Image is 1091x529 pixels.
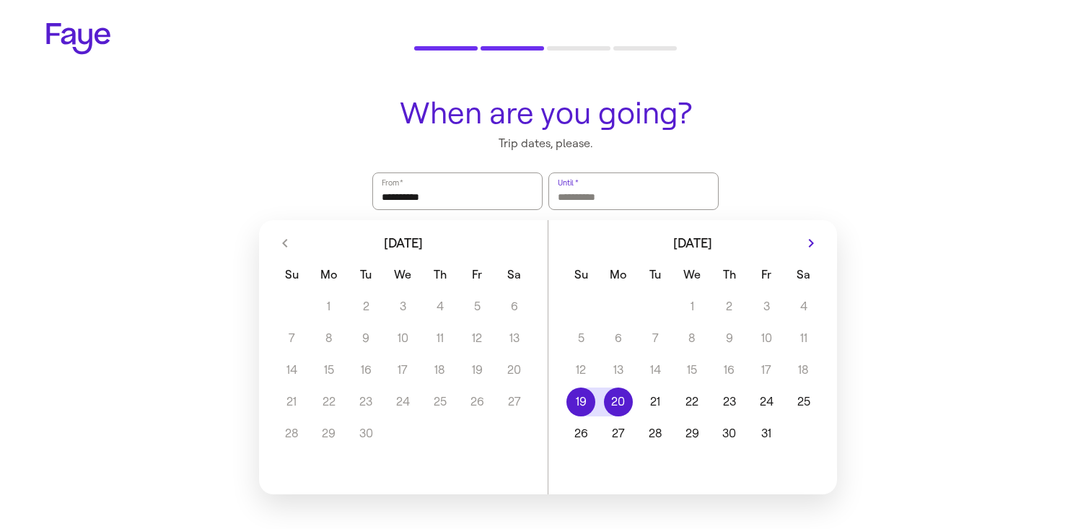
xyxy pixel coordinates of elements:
button: 28 [636,419,673,448]
span: Monday [312,261,346,289]
button: Next month [799,232,823,255]
button: 29 [674,419,711,448]
span: Sunday [564,261,598,289]
button: 25 [785,388,822,416]
span: Wednesday [386,261,420,289]
span: Sunday [275,261,309,289]
button: 31 [748,419,785,448]
button: 21 [636,388,673,416]
span: Saturday [787,261,820,289]
span: Saturday [497,261,531,289]
label: From [380,175,404,190]
button: 22 [674,388,711,416]
span: Wednesday [675,261,709,289]
span: Thursday [712,261,746,289]
button: 19 [563,388,600,416]
button: 30 [711,419,748,448]
button: 24 [748,388,785,416]
span: Tuesday [349,261,382,289]
span: Friday [750,261,784,289]
span: [DATE] [384,237,423,250]
p: Trip dates, please. [364,136,727,152]
button: 23 [711,388,748,416]
span: Thursday [423,261,457,289]
span: Monday [601,261,635,289]
label: Until [556,175,579,190]
button: 27 [600,419,636,448]
button: 26 [563,419,600,448]
span: Friday [460,261,494,289]
span: [DATE] [673,237,712,250]
h1: When are you going? [364,97,727,130]
span: Tuesday [638,261,672,289]
button: 20 [600,388,636,416]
